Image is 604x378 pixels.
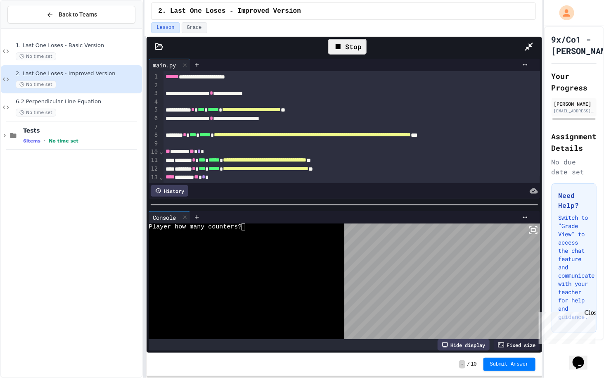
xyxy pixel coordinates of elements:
span: No time set [16,52,56,60]
div: [EMAIL_ADDRESS][DOMAIN_NAME] [554,108,595,114]
button: Submit Answer [483,358,535,371]
div: main.py [149,59,190,71]
div: 9 [149,140,159,148]
span: 10 [471,361,476,368]
iframe: chat widget [535,309,596,344]
div: Chat with us now!Close [3,3,57,52]
button: Lesson [151,22,180,33]
h3: Need Help? [559,190,590,210]
span: Fold line [159,174,163,181]
span: - [459,360,465,368]
div: 8 [149,131,159,140]
div: 10 [149,148,159,157]
span: No time set [49,138,78,144]
div: 6 [149,114,159,123]
span: Tests [23,127,140,134]
span: No time set [16,81,56,88]
div: No due date set [552,157,597,177]
div: Console [149,211,190,223]
div: Hide display [438,339,490,351]
button: Grade [182,22,207,33]
span: 1. Last One Loses - Basic Version [16,42,140,49]
div: 13 [149,174,159,182]
h2: Assignment Details [552,131,597,154]
div: 7 [149,123,159,131]
span: / [467,361,470,368]
div: 1 [149,73,159,81]
div: History [151,185,188,197]
div: 3 [149,89,159,98]
span: Player how many counters? [149,223,242,231]
span: Submit Answer [490,361,529,368]
p: Switch to "Grade View" to access the chat feature and communicate with your teacher for help and ... [559,214,590,321]
iframe: chat widget [569,345,596,370]
span: 6.2 Perpendicular Line Equation [16,98,140,105]
div: My Account [551,3,576,22]
span: 2. Last One Loses - Improved Version [16,70,140,77]
button: Back to Teams [7,6,135,24]
span: Back to Teams [59,10,97,19]
div: 4 [149,98,159,106]
div: Stop [328,39,367,55]
span: Fold line [159,148,163,155]
div: Fixed size [494,339,540,351]
div: 12 [149,165,159,174]
div: main.py [149,61,180,69]
span: No time set [16,109,56,116]
div: 14 [149,182,159,190]
span: • [44,138,45,144]
h2: Your Progress [552,70,597,93]
div: [PERSON_NAME] [554,100,595,107]
div: Console [149,213,180,222]
span: 2. Last One Loses - Improved Version [158,6,301,16]
div: 11 [149,156,159,165]
div: 5 [149,106,159,114]
div: 2 [149,81,159,90]
span: 6 items [23,138,40,144]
